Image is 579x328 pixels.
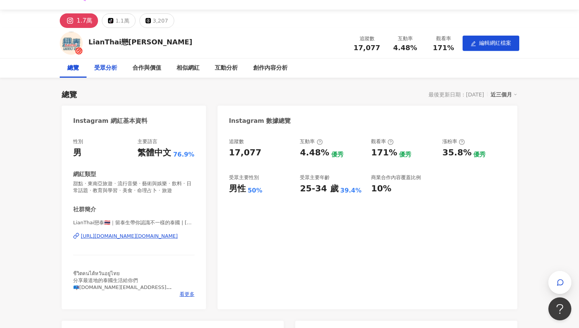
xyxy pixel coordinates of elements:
[139,13,174,28] button: 3,207
[132,64,161,73] div: 合作與價值
[248,186,262,195] div: 50%
[253,64,288,73] div: 創作內容分析
[73,138,83,145] div: 性別
[137,138,157,145] div: 主要語言
[102,13,135,28] button: 1.1萬
[229,174,259,181] div: 受眾主要性別
[391,35,420,42] div: 互動率
[229,138,244,145] div: 追蹤數
[340,186,362,195] div: 39.4%
[229,147,262,159] div: 17,077
[73,147,82,159] div: 男
[177,64,200,73] div: 相似網紅
[115,15,129,26] div: 1.1萬
[173,150,195,159] span: 76.9%
[180,291,195,298] span: 看更多
[67,64,79,73] div: 總覽
[94,64,117,73] div: 受眾分析
[442,138,465,145] div: 漲粉率
[60,13,98,28] button: 1.7萬
[399,150,411,159] div: 優秀
[353,44,380,52] span: 17,077
[73,219,195,226] span: LianThai戀泰🇹🇭｜留泰生帶你認識不一樣的泰國 | [PERSON_NAME][DOMAIN_NAME]
[393,44,417,52] span: 4.48%
[215,64,238,73] div: 互動分析
[300,138,322,145] div: 互動率
[73,233,195,240] a: [URL][DOMAIN_NAME][DOMAIN_NAME]
[352,35,381,42] div: 追蹤數
[463,36,519,51] button: edit編輯網紅檔案
[60,32,83,55] img: KOL Avatar
[300,183,338,195] div: 25-34 歲
[73,180,195,194] span: 甜點 · 東南亞旅遊 · 流行音樂 · 藝術與娛樂 · 飲料 · 日常話題 · 教育與學習 · 美食 · 命理占卜 · 旅遊
[229,117,291,125] div: Instagram 數據總覽
[73,271,193,325] span: ชีวิตคนไต้หวันอยู่ไทย 分享最道地的泰國生活給你們 📪[DOMAIN_NAME][EMAIL_ADDRESS][DOMAIN_NAME] _ #開箱泰式100[PERSON_...
[442,147,471,159] div: 35.8%
[371,138,394,145] div: 觀看率
[548,297,571,320] iframe: Help Scout Beacon - Open
[229,183,246,195] div: 男性
[77,15,92,26] div: 1.7萬
[88,37,192,47] div: LianThai戀[PERSON_NAME]
[73,170,96,178] div: 網紅類型
[433,44,454,52] span: 171%
[479,40,511,46] span: 編輯網紅檔案
[429,91,484,98] div: 最後更新日期：[DATE]
[371,147,397,159] div: 171%
[153,15,168,26] div: 3,207
[137,147,171,159] div: 繁體中文
[81,233,178,240] div: [URL][DOMAIN_NAME][DOMAIN_NAME]
[429,35,458,42] div: 觀看率
[371,183,391,195] div: 10%
[331,150,343,159] div: 優秀
[473,150,486,159] div: 優秀
[73,117,147,125] div: Instagram 網紅基本資料
[491,90,517,100] div: 近三個月
[300,147,329,159] div: 4.48%
[471,41,476,46] span: edit
[371,174,421,181] div: 商業合作內容覆蓋比例
[62,89,77,100] div: 總覽
[300,174,330,181] div: 受眾主要年齡
[73,206,96,214] div: 社群簡介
